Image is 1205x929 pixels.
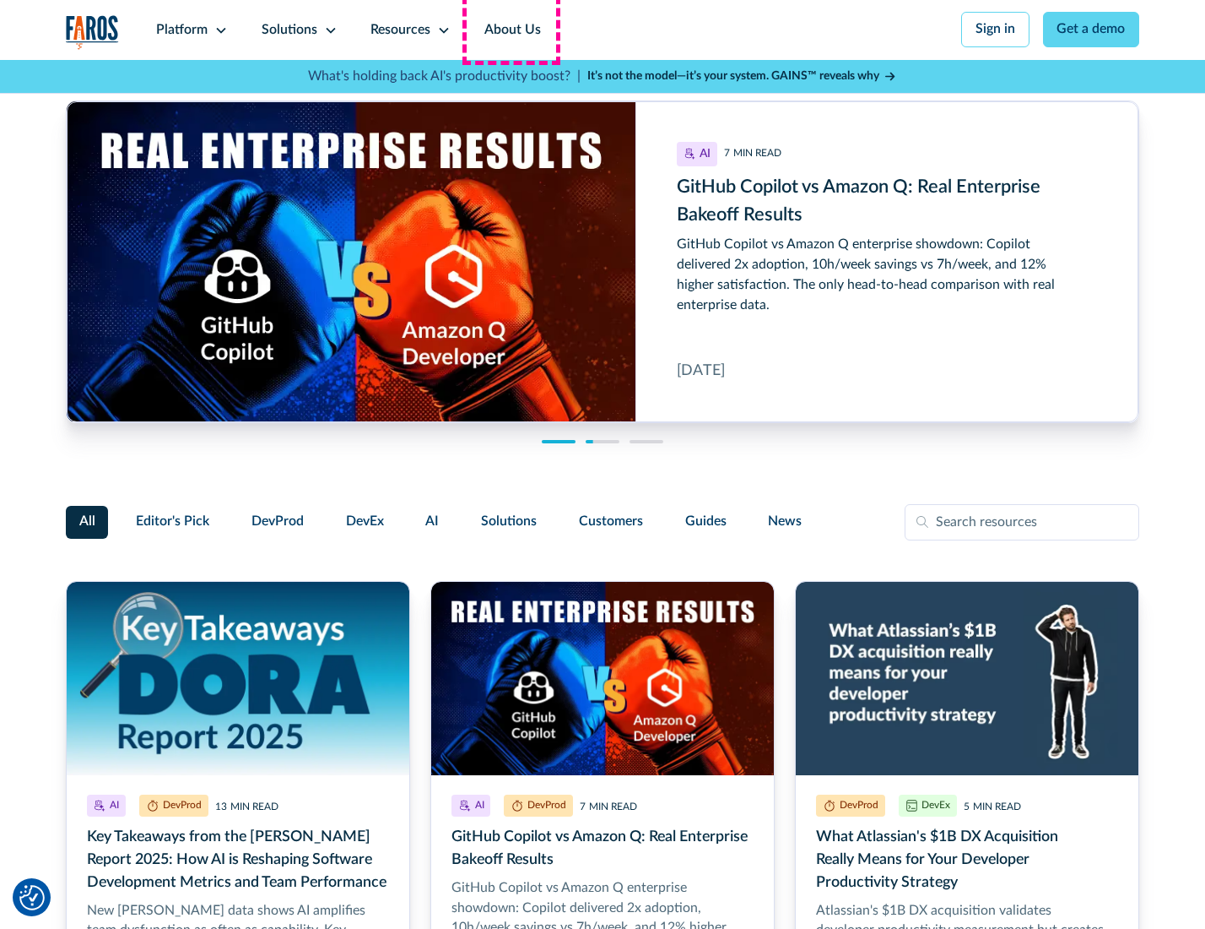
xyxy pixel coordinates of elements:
[66,504,1140,541] form: Filter Form
[66,15,120,50] img: Logo of the analytics and reporting company Faros.
[67,101,1139,422] a: GitHub Copilot vs Amazon Q: Real Enterprise Bakeoff Results
[685,512,727,532] span: Guides
[156,20,208,41] div: Platform
[768,512,802,532] span: News
[67,101,1139,422] div: cms-link
[66,15,120,50] a: home
[425,512,439,532] span: AI
[796,582,1138,775] img: Developer scratching his head on a blue background
[961,12,1029,47] a: Sign in
[308,67,581,87] p: What's holding back AI's productivity boost? |
[370,20,430,41] div: Resources
[481,512,537,532] span: Solutions
[251,512,304,532] span: DevProd
[19,885,45,910] button: Cookie Settings
[136,512,209,532] span: Editor's Pick
[1043,12,1140,47] a: Get a demo
[587,68,898,85] a: It’s not the model—it’s your system. GAINS™ reveals why
[346,512,384,532] span: DevEx
[262,20,317,41] div: Solutions
[579,512,643,532] span: Customers
[431,582,774,775] img: Illustration of a boxing match of GitHub Copilot vs. Amazon Q. with real enterprise results.
[67,582,409,775] img: Key takeaways from the DORA Report 2025
[79,512,95,532] span: All
[587,70,879,82] strong: It’s not the model—it’s your system. GAINS™ reveals why
[905,504,1139,541] input: Search resources
[19,885,45,910] img: Revisit consent button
